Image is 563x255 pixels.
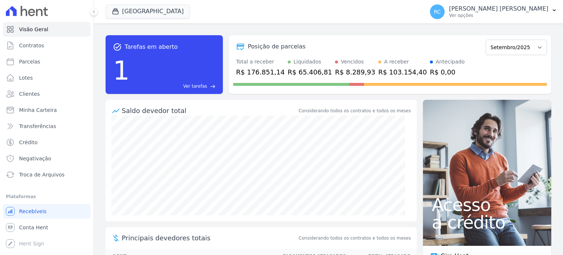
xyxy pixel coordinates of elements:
div: Vencidos [341,58,364,66]
span: a crédito [432,214,542,231]
div: Saldo devedor total [122,106,297,116]
div: Posição de parcelas [248,42,306,51]
a: Visão Geral [3,22,91,37]
a: Ver tarefas east [133,83,216,90]
a: Contratos [3,38,91,53]
div: R$ 0,00 [430,67,465,77]
span: Conta Hent [19,224,48,231]
span: Lotes [19,74,33,81]
div: Liquidados [294,58,321,66]
a: Negativação [3,151,91,166]
span: Acesso [432,196,542,214]
button: [GEOGRAPHIC_DATA] [106,4,190,18]
div: R$ 176.851,14 [236,67,285,77]
div: A receber [384,58,409,66]
a: Troca de Arquivos [3,167,91,182]
span: Negativação [19,155,51,162]
a: Recebíveis [3,204,91,219]
a: Conta Hent [3,220,91,235]
a: Clientes [3,87,91,101]
span: RC [434,9,441,14]
p: Ver opções [449,12,548,18]
div: R$ 8.289,93 [335,67,375,77]
span: Minha Carteira [19,106,57,114]
span: Parcelas [19,58,40,65]
div: R$ 65.406,81 [288,67,332,77]
div: R$ 103.154,40 [378,67,427,77]
span: Transferências [19,123,56,130]
div: Total a receber [236,58,285,66]
span: Clientes [19,90,40,98]
div: Considerando todos os contratos e todos os meses [299,108,411,114]
span: east [210,84,216,89]
div: Antecipado [436,58,465,66]
span: Troca de Arquivos [19,171,65,178]
span: task_alt [113,43,122,51]
div: Plataformas [6,192,88,201]
a: Parcelas [3,54,91,69]
a: Transferências [3,119,91,134]
button: RC [PERSON_NAME] [PERSON_NAME] Ver opções [424,1,563,22]
a: Lotes [3,70,91,85]
span: Recebíveis [19,208,47,215]
span: Contratos [19,42,44,49]
span: Tarefas em aberto [125,43,178,51]
a: Crédito [3,135,91,150]
span: Visão Geral [19,26,48,33]
span: Ver tarefas [183,83,207,90]
a: Minha Carteira [3,103,91,117]
span: Crédito [19,139,38,146]
span: Principais devedores totais [122,233,297,243]
div: 1 [113,51,130,90]
span: Considerando todos os contratos e todos os meses [299,235,411,241]
p: [PERSON_NAME] [PERSON_NAME] [449,5,548,12]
